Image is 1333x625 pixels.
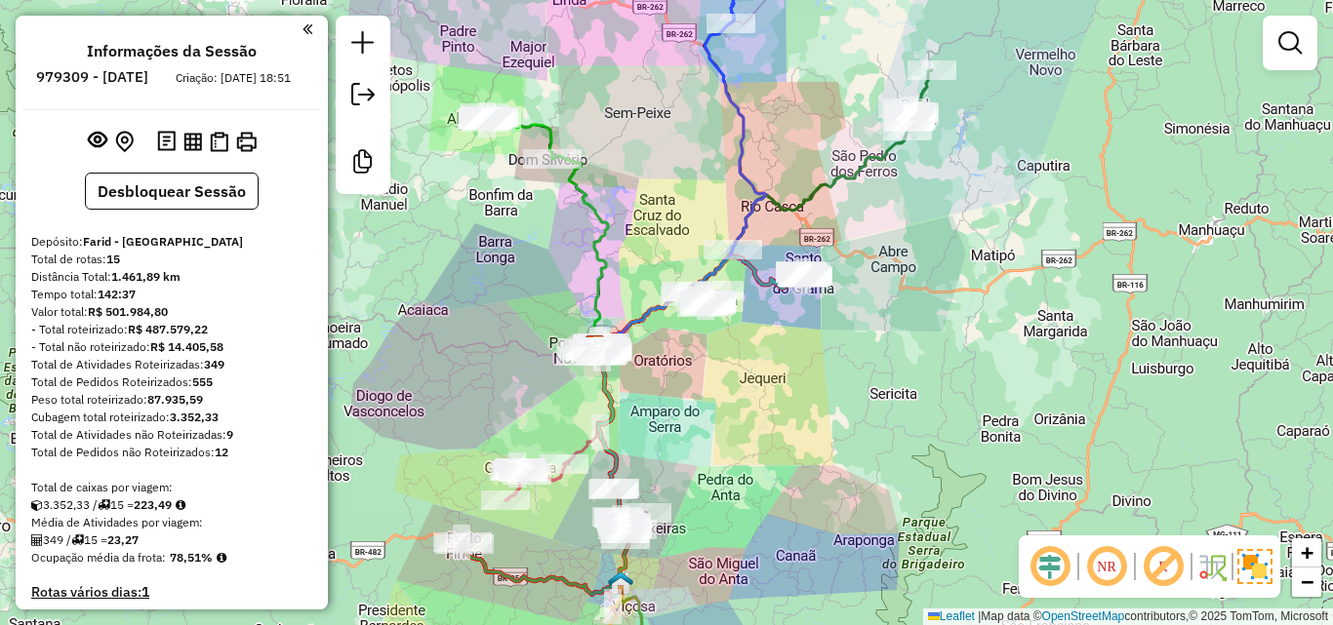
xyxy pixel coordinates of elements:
[31,444,312,461] div: Total de Pedidos não Roteirizados:
[150,339,223,354] strong: R$ 14.405,58
[1301,569,1313,594] span: −
[459,109,507,129] div: Atividade não roteirizada - CLAUDIO ALVES
[1292,538,1321,567] a: Zoom in
[463,109,511,129] div: Atividade não roteirizada - ITALA JENNIFER
[111,269,181,284] strong: 1.461,89 km
[31,499,43,511] i: Cubagem total roteirizado
[31,391,312,409] div: Peso total roteirizado:
[343,75,383,119] a: Exportar sessão
[31,496,312,514] div: 3.352,33 / 15 =
[31,251,312,268] div: Total de rotas:
[71,534,84,546] i: Total de rotas
[98,499,110,511] i: Total de rotas
[343,23,383,67] a: Nova sessão e pesquisa
[303,18,312,40] a: Clique aqui para minimizar o painel
[192,374,213,389] strong: 555
[226,427,233,442] strong: 9
[31,608,312,625] h4: Clientes Priorizados NR:
[107,532,139,547] strong: 23,27
[31,409,312,426] div: Cubagem total roteirizado:
[182,607,190,625] strong: 0
[31,584,312,601] h4: Rotas vários dias:
[83,234,243,249] strong: Farid - [GEOGRAPHIC_DATA]
[204,357,224,371] strong: 349
[31,534,43,546] i: Total de Atividades
[978,609,981,623] span: |
[85,173,259,210] button: Desbloquear Sessão
[1042,609,1125,623] a: OpenStreetMap
[206,128,232,156] button: Visualizar Romaneio
[170,410,219,424] strong: 3.352,33
[1237,549,1272,584] img: Exibir/Ocultar setores
[168,69,299,87] div: Criação: [DATE] 18:51
[31,531,312,549] div: 349 / 15 =
[31,233,312,251] div: Depósito:
[141,583,149,601] strong: 1
[1271,23,1310,62] a: Exibir filtros
[36,68,148,86] h6: 979309 - [DATE]
[31,356,312,373] div: Total de Atividades Roteirizadas:
[31,426,312,444] div: Total de Atividades não Roteirizadas:
[31,286,312,303] div: Tempo total:
[1083,543,1130,590] span: Ocultar NR
[608,570,633,596] img: PA VICOSA
[232,128,261,156] button: Imprimir Rotas
[215,445,228,459] strong: 12
[98,287,136,301] strong: 142:37
[461,107,509,127] div: Atividade não roteirizada - JOSE GERALDO FERREIR
[343,142,383,186] a: Criar modelo
[461,112,509,132] div: Atividade não roteirizada - GABRIEL MONTEIRO
[170,550,213,565] strong: 78,51%
[31,550,166,565] span: Ocupação média da frota:
[153,127,180,157] button: Logs desbloquear sessão
[106,252,120,266] strong: 15
[217,552,226,564] em: Média calculada utilizando a maior ocupação (%Peso ou %Cubagem) de cada rota da sessão. Rotas cro...
[31,479,312,496] div: Total de caixas por viagem:
[468,107,517,127] div: Atividade não roteirizada - BAR DO RENATO
[176,499,185,511] i: Meta Caixas/viagem: 1,00 Diferença: 222,49
[31,373,312,391] div: Total de Pedidos Roteirizados:
[88,304,168,319] strong: R$ 501.984,80
[84,126,111,157] button: Exibir sessão original
[147,392,203,407] strong: 87.935,59
[464,110,512,130] div: Atividade não roteirizada - DISTRIBUIDORA DE BEB
[111,127,138,157] button: Centralizar mapa no depósito ou ponto de apoio
[31,514,312,531] div: Média de Atividades por viagem:
[180,128,206,154] button: Visualizar relatório de Roteirização
[465,108,513,128] div: Atividade não roteirizada - HAMBURGUERIA AILTON
[134,497,172,512] strong: 223,49
[31,268,312,286] div: Distância Total:
[31,338,312,356] div: - Total não roteirizado:
[31,321,312,338] div: - Total roteirizado:
[1301,540,1313,565] span: +
[128,322,208,336] strong: R$ 487.579,22
[1196,551,1228,582] img: Fluxo de ruas
[1140,543,1187,590] span: Exibir rótulo
[31,303,312,321] div: Valor total:
[87,42,257,60] h4: Informações da Sessão
[1292,567,1321,597] a: Zoom out
[583,334,608,360] img: Farid - Ponte Nova
[1027,543,1073,590] span: Ocultar deslocamento
[923,608,1333,625] div: Map data © contributors,© 2025 TomTom, Microsoft
[928,609,975,623] a: Leaflet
